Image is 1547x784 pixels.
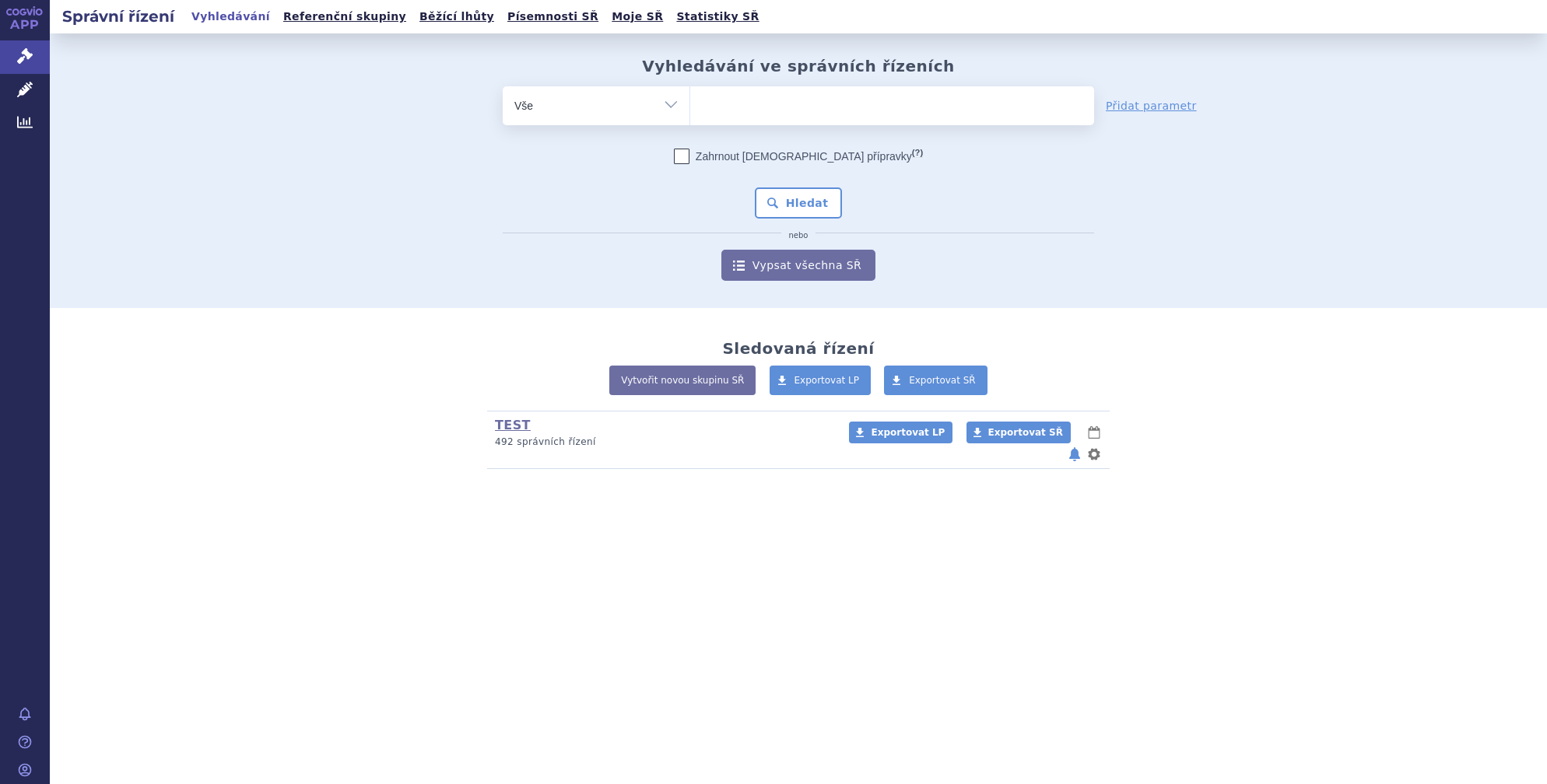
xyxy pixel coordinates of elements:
[755,187,843,219] button: Hledat
[50,5,187,27] h2: Správní řízení
[495,418,531,432] a: TEST
[871,427,945,438] span: Exportovat LP
[966,422,1071,443] a: Exportovat SŘ
[912,148,923,158] abbr: (?)
[909,375,976,386] span: Exportovat SŘ
[503,6,603,27] a: Písemnosti SŘ
[187,6,275,27] a: Vyhledávání
[1086,445,1102,464] button: nastavení
[1067,445,1082,464] button: notifikace
[1086,423,1102,442] button: lhůty
[607,6,668,27] a: Moje SŘ
[279,6,411,27] a: Referenční skupiny
[795,375,860,386] span: Exportovat LP
[642,57,955,75] h2: Vyhledávání ve správních řízeních
[988,427,1063,438] span: Exportovat SŘ
[721,250,875,281] a: Vypsat všechna SŘ
[1106,98,1197,114] a: Přidat parametr
[770,366,872,395] a: Exportovat LP
[674,149,923,164] label: Zahrnout [DEMOGRAPHIC_DATA] přípravky
[495,436,829,449] p: 492 správních řízení
[609,366,756,395] a: Vytvořit novou skupinu SŘ
[884,366,987,395] a: Exportovat SŘ
[849,422,952,443] a: Exportovat LP
[415,6,499,27] a: Běžící lhůty
[672,6,763,27] a: Statistiky SŘ
[781,231,816,240] i: nebo
[722,339,874,358] h2: Sledovaná řízení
